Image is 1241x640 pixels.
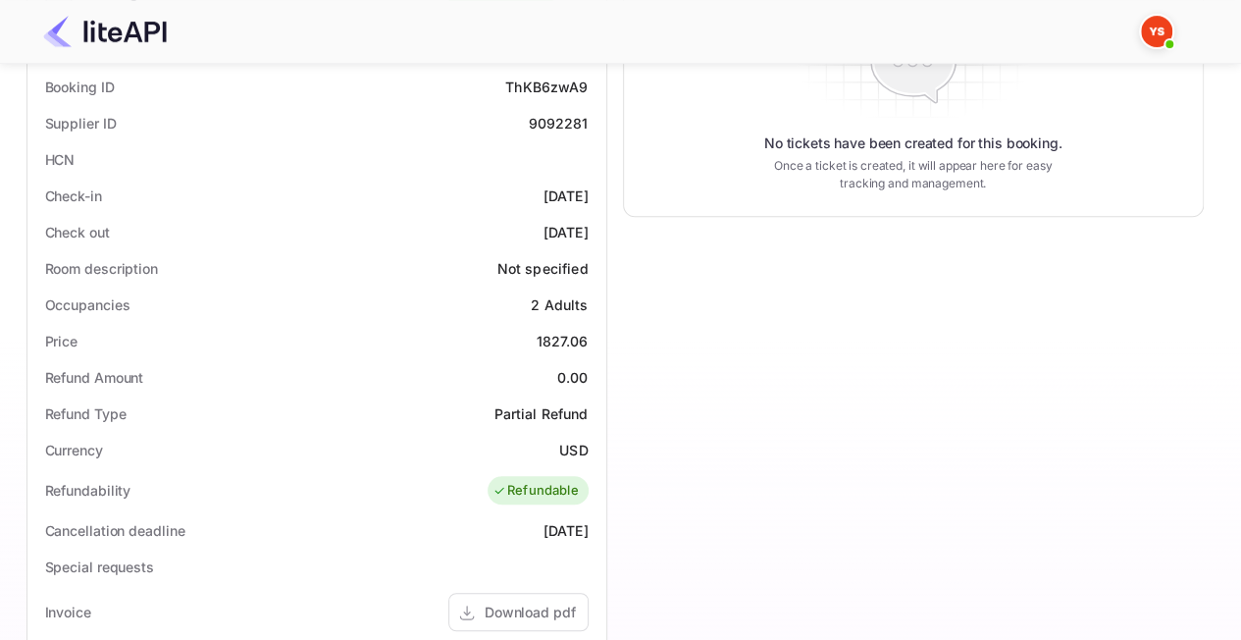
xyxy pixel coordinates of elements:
[758,157,1068,192] p: Once a ticket is created, it will appear here for easy tracking and management.
[45,602,91,622] div: Invoice
[45,331,78,351] div: Price
[557,367,589,388] div: 0.00
[45,222,110,242] div: Check out
[485,602,576,622] div: Download pdf
[45,77,115,97] div: Booking ID
[493,403,588,424] div: Partial Refund
[45,113,117,133] div: Supplier ID
[497,258,589,279] div: Not specified
[45,258,158,279] div: Room description
[543,186,589,206] div: [DATE]
[45,480,131,501] div: Refundability
[45,367,144,388] div: Refund Amount
[45,520,185,541] div: Cancellation deadline
[543,222,589,242] div: [DATE]
[45,440,103,460] div: Currency
[536,331,588,351] div: 1827.06
[45,149,76,170] div: HCN
[559,440,588,460] div: USD
[531,294,588,315] div: 2 Adults
[1141,16,1172,47] img: Yandex Support
[45,403,127,424] div: Refund Type
[45,557,154,577] div: Special requests
[764,133,1062,153] p: No tickets have been created for this booking.
[528,113,588,133] div: 9092281
[45,186,102,206] div: Check-in
[492,481,579,501] div: Refundable
[505,77,588,97] div: ThKB6zwA9
[43,16,167,47] img: LiteAPI Logo
[45,294,130,315] div: Occupancies
[543,520,589,541] div: [DATE]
